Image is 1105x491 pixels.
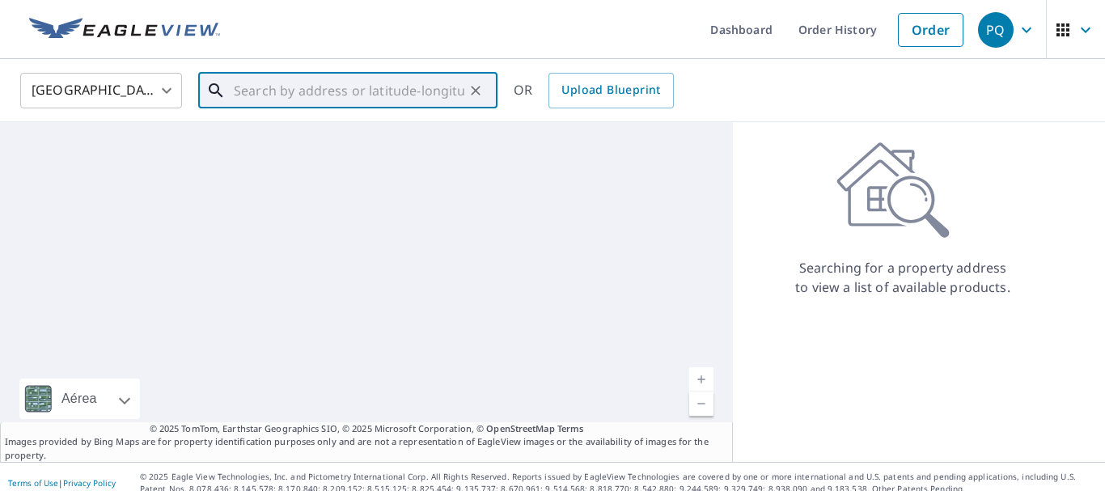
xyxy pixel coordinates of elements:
p: Searching for a property address to view a list of available products. [794,258,1011,297]
a: Terms of Use [8,477,58,489]
button: Clear [464,79,487,102]
div: OR [514,73,674,108]
a: OpenStreetMap [486,422,554,434]
div: Aérea [19,379,140,419]
a: Terms [557,422,584,434]
a: Order [898,13,963,47]
div: [GEOGRAPHIC_DATA] [20,68,182,113]
a: Privacy Policy [63,477,116,489]
span: Upload Blueprint [561,80,660,100]
img: EV Logo [29,18,220,42]
a: Nivel actual 5, ampliar [689,367,713,392]
p: | [8,478,116,488]
div: Aérea [57,379,102,419]
a: Nivel actual 5, alejar [689,392,713,416]
input: Search by address or latitude-longitude [234,68,464,113]
div: PQ [978,12,1014,48]
a: Upload Blueprint [548,73,673,108]
span: © 2025 TomTom, Earthstar Geographics SIO, © 2025 Microsoft Corporation, © [150,422,584,436]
